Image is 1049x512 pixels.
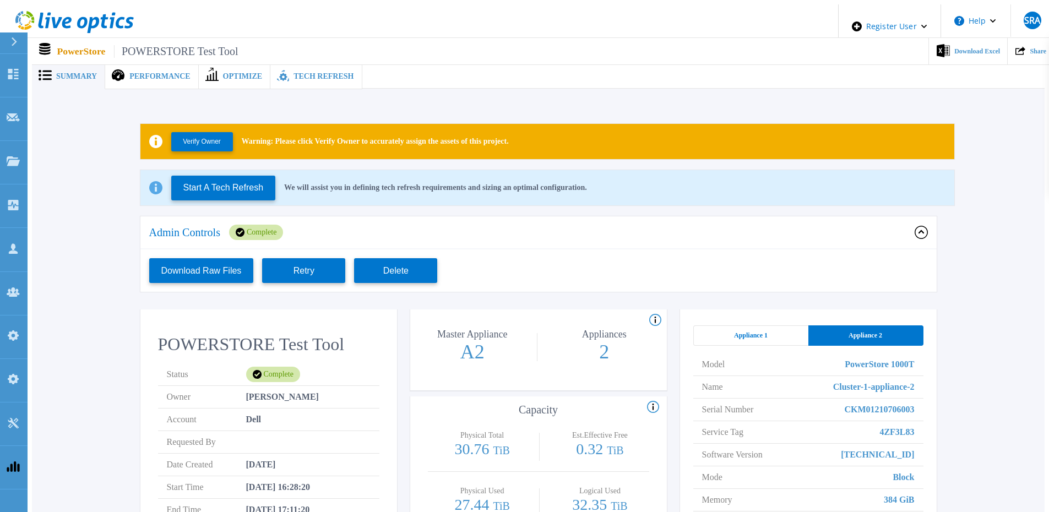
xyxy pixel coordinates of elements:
span: Requested By [167,431,246,453]
p: Master Appliance [414,329,531,339]
button: Retry [262,258,345,283]
span: Tech Refresh [293,73,354,80]
span: Account [167,408,246,431]
span: [PERSON_NAME] [246,386,319,408]
span: 4ZF3L83 [879,421,914,443]
button: Start A Tech Refresh [171,176,276,200]
div: , [4,4,1045,484]
p: 30.76 [433,442,531,458]
button: Help [941,4,1010,37]
span: Performance [129,73,190,80]
div: Complete [229,225,283,240]
span: Block [893,466,914,488]
span: Start Time [167,476,246,498]
button: Download Raw Files [149,258,254,283]
p: Physical Used [436,487,529,495]
span: 384 GiB [884,489,915,511]
span: SRA [1024,16,1040,25]
button: Delete [354,258,437,283]
span: Mode [702,466,722,488]
span: Memory [702,489,732,511]
span: Appliance 1 [734,331,768,340]
p: A2 [411,342,534,362]
span: [TECHNICAL_ID] [841,444,914,466]
span: Download Excel [954,48,1000,55]
div: Complete [246,367,300,382]
span: CKM01210706003 [844,399,914,421]
p: PowerStore [57,45,238,58]
span: Appliance 2 [849,331,882,340]
p: 0.32 [551,442,649,458]
p: Admin Controls [149,227,220,238]
span: Serial Number [702,399,754,421]
span: TiB [493,444,509,456]
p: Est.Effective Free [553,432,646,439]
span: Status [167,363,246,385]
p: Physical Total [436,432,529,439]
span: Software Version [702,444,763,466]
span: [DATE] 16:28:20 [246,476,311,498]
button: Verify Owner [171,132,233,151]
span: [DATE] [246,454,276,476]
span: Owner [167,386,246,408]
p: Warning: Please click Verify Owner to accurately assign the assets of this project. [242,137,509,146]
h2: POWERSTORE Test Tool [158,334,379,355]
span: Optimize [223,73,263,80]
span: POWERSTORE Test Tool [114,45,238,58]
span: Name [702,376,723,398]
span: TiB [493,500,509,512]
p: Logical Used [553,487,646,495]
span: Dell [246,408,262,431]
span: Service Tag [702,421,743,443]
span: TiB [607,444,623,456]
span: Date Created [167,454,246,476]
p: Appliances [545,329,663,339]
div: Register User [839,4,941,48]
span: Summary [56,73,97,80]
span: Cluster-1-appliance-2 [833,376,915,398]
p: 2 [543,342,666,362]
span: PowerStore 1000T [845,353,914,375]
p: We will assist you in defining tech refresh requirements and sizing an optimal configuration. [284,183,587,192]
span: TiB [611,500,627,512]
span: Model [702,353,725,375]
span: Share [1030,48,1046,55]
